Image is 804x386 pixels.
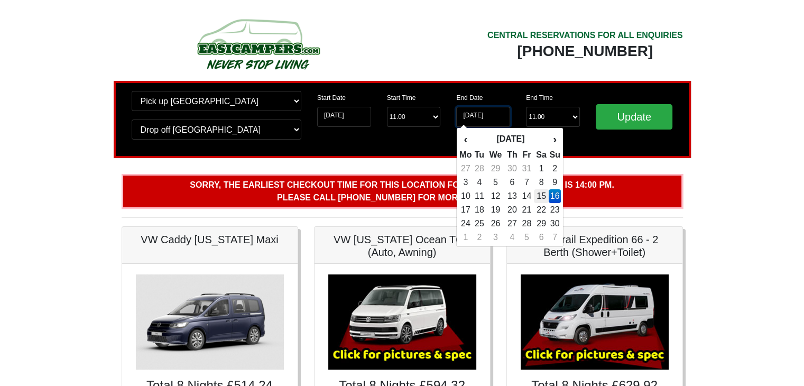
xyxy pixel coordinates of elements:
[517,233,672,259] h5: Auto-Trail Expedition 66 - 2 Berth (Shower+Toilet)
[459,217,472,231] td: 24
[534,148,549,162] th: Sa
[486,176,504,189] td: 5
[472,217,486,231] td: 25
[472,203,486,217] td: 18
[472,231,486,244] td: 2
[534,176,549,189] td: 8
[549,203,560,217] td: 23
[459,130,472,148] th: ‹
[472,176,486,189] td: 4
[520,189,534,203] td: 14
[549,148,560,162] th: Su
[486,189,504,203] td: 12
[486,203,504,217] td: 19
[505,203,520,217] td: 20
[487,42,683,61] div: [PHONE_NUMBER]
[505,176,520,189] td: 6
[534,203,549,217] td: 22
[317,107,371,127] input: Start Date
[534,189,549,203] td: 15
[526,93,553,103] label: End Time
[459,148,472,162] th: Mo
[505,217,520,231] td: 27
[387,93,416,103] label: Start Time
[486,162,504,176] td: 29
[505,162,520,176] td: 30
[596,104,673,130] input: Update
[328,274,476,370] img: VW California Ocean T6.1 (Auto, Awning)
[325,233,479,259] h5: VW [US_STATE] Ocean T6.1 (Auto, Awning)
[317,93,346,103] label: Start Date
[190,180,614,202] b: Sorry, the earliest checkout time for this location for the dates selected is 14:00 pm. Please ca...
[534,231,549,244] td: 6
[456,107,510,127] input: Return Date
[520,148,534,162] th: Fr
[549,162,560,176] td: 2
[549,217,560,231] td: 30
[459,203,472,217] td: 17
[520,231,534,244] td: 5
[486,231,504,244] td: 3
[534,162,549,176] td: 1
[133,233,287,246] h5: VW Caddy [US_STATE] Maxi
[459,189,472,203] td: 10
[534,217,549,231] td: 29
[520,203,534,217] td: 21
[459,176,472,189] td: 3
[505,189,520,203] td: 13
[486,217,504,231] td: 26
[472,189,486,203] td: 11
[505,231,520,244] td: 4
[549,176,560,189] td: 9
[158,15,358,73] img: campers-checkout-logo.png
[472,148,486,162] th: Tu
[521,274,669,370] img: Auto-Trail Expedition 66 - 2 Berth (Shower+Toilet)
[459,162,472,176] td: 27
[520,176,534,189] td: 7
[459,231,472,244] td: 1
[549,130,560,148] th: ›
[136,274,284,370] img: VW Caddy California Maxi
[472,162,486,176] td: 28
[472,130,549,148] th: [DATE]
[486,148,504,162] th: We
[549,231,560,244] td: 7
[487,29,683,42] div: CENTRAL RESERVATIONS FOR ALL ENQUIRIES
[549,189,560,203] td: 16
[505,148,520,162] th: Th
[520,162,534,176] td: 31
[520,217,534,231] td: 28
[456,93,483,103] label: End Date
